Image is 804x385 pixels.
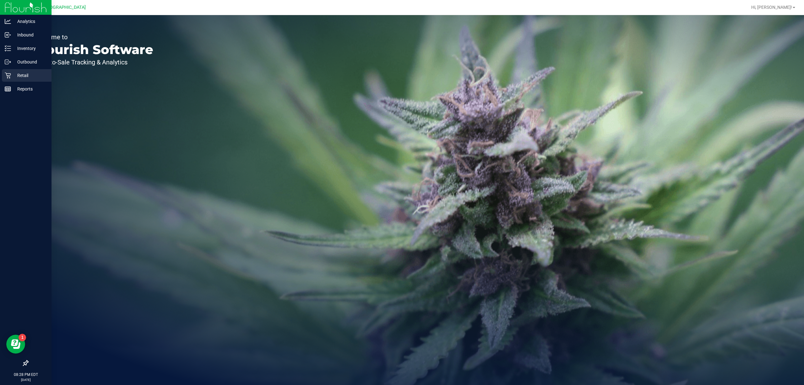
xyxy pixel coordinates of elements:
p: Outbound [11,58,49,66]
inline-svg: Analytics [5,18,11,25]
inline-svg: Retail [5,72,11,79]
iframe: Resource center unread badge [19,334,26,341]
p: Welcome to [34,34,153,40]
span: [GEOGRAPHIC_DATA] [43,5,86,10]
p: [DATE] [3,377,49,382]
p: Retail [11,72,49,79]
p: Flourish Software [34,43,153,56]
p: Reports [11,85,49,93]
p: Seed-to-Sale Tracking & Analytics [34,59,153,65]
iframe: Resource center [6,335,25,354]
span: Hi, [PERSON_NAME]! [751,5,792,10]
p: 08:28 PM EDT [3,372,49,377]
p: Analytics [11,18,49,25]
inline-svg: Reports [5,86,11,92]
inline-svg: Outbound [5,59,11,65]
inline-svg: Inventory [5,45,11,52]
p: Inbound [11,31,49,39]
p: Inventory [11,45,49,52]
inline-svg: Inbound [5,32,11,38]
